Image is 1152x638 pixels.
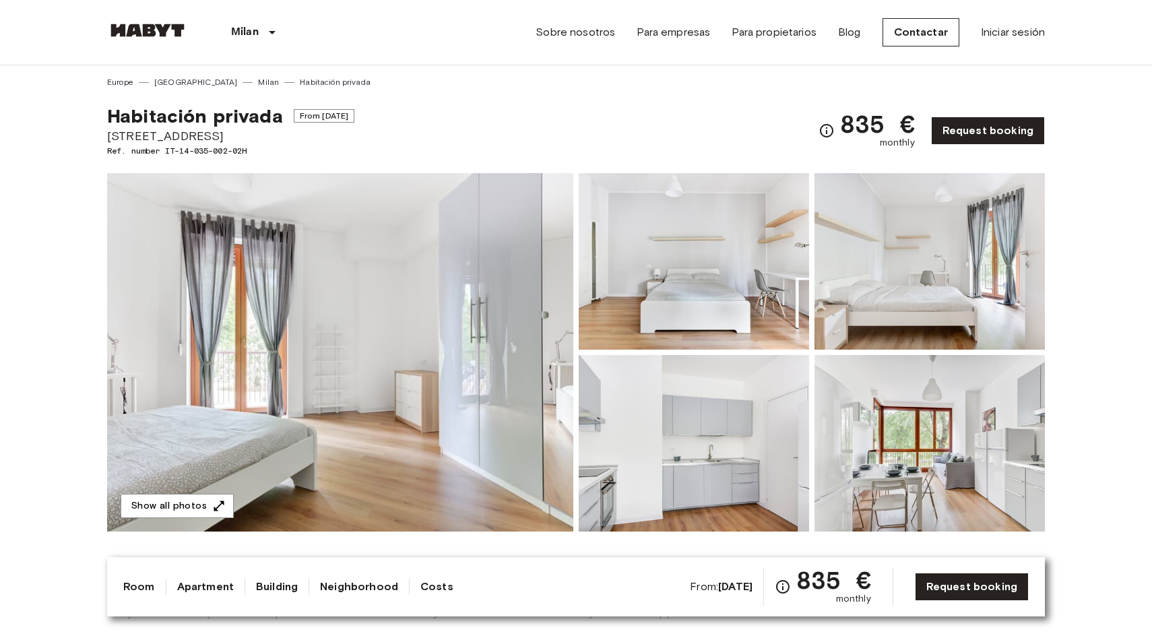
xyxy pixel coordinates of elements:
span: monthly [880,136,915,150]
a: Contactar [883,18,959,46]
img: Habyt [107,24,188,37]
span: Habitación privada [107,104,283,127]
span: monthly [836,592,871,606]
a: Iniciar sesión [981,24,1045,40]
a: Request booking [915,573,1029,601]
img: Picture of unit IT-14-035-002-02H [814,173,1045,350]
a: Room [123,579,155,595]
span: From [DATE] [294,109,355,123]
a: Para propietarios [732,24,817,40]
a: Milan [258,76,279,88]
a: Costs [420,579,453,595]
a: Building [256,579,298,595]
a: Habitación privada [300,76,371,88]
img: Picture of unit IT-14-035-002-02H [579,355,809,532]
a: Apartment [177,579,234,595]
a: Para empresas [637,24,710,40]
img: Picture of unit IT-14-035-002-02H [814,355,1045,532]
a: Blog [838,24,861,40]
span: Ref. number IT-14-035-002-02H [107,145,354,157]
button: Show all photos [121,494,234,519]
img: Marketing picture of unit IT-14-035-002-02H [107,173,573,532]
span: 835 € [796,568,871,592]
a: [GEOGRAPHIC_DATA] [154,76,238,88]
span: From: [690,579,753,594]
span: 835 € [840,112,915,136]
a: Neighborhood [320,579,398,595]
p: Milan [231,24,259,40]
a: Europe [107,76,133,88]
svg: Check cost overview for full price breakdown. Please note that discounts apply to new joiners onl... [819,123,835,139]
a: Request booking [931,117,1045,145]
b: [DATE] [718,580,753,593]
svg: Check cost overview for full price breakdown. Please note that discounts apply to new joiners onl... [775,579,791,595]
span: [STREET_ADDRESS] [107,127,354,145]
a: Sobre nosotros [536,24,615,40]
img: Picture of unit IT-14-035-002-02H [579,173,809,350]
